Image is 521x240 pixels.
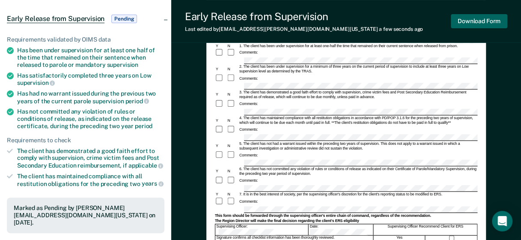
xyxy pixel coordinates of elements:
[7,15,104,23] span: Early Release from Supervision
[214,144,226,148] div: Y
[142,180,164,187] span: years
[125,98,149,105] span: period
[185,26,423,32] div: Last edited by [EMAIL_ADDRESS][PERSON_NAME][DOMAIN_NAME][US_STATE]
[107,61,138,68] span: supervision
[238,51,259,55] div: Comments:
[17,173,164,187] div: The client has maintained compliance with all restitution obligations for the preceding two
[135,123,152,129] span: period
[111,15,137,23] span: Pending
[17,90,164,105] div: Has had no warrant issued during the previous two years of the current parole supervision
[238,127,259,132] div: Comments:
[238,167,477,176] div: 6. The client has not committed any violation of rules or conditions of release as indicated on t...
[128,162,163,169] span: applicable
[7,36,164,43] div: Requirements validated by OIMS data
[17,72,164,87] div: Has satisfactorily completed three years on Low
[226,44,238,48] div: N
[214,169,226,174] div: Y
[238,199,259,204] div: Comments:
[238,141,477,151] div: 5. The client has not had a warrant issued within the preceding two years of supervision. This do...
[17,108,164,129] div: Has not committed any violation of rules or conditions of release, as indicated on the release ce...
[214,192,226,197] div: Y
[214,67,226,72] div: Y
[7,137,164,144] div: Requirements to check
[17,147,164,169] div: The client has demonstrated a good faith effort to comply with supervision, crime victim fees and...
[14,204,158,226] div: Marked as Pending by [PERSON_NAME][EMAIL_ADDRESS][DOMAIN_NAME][US_STATE] on [DATE].
[215,224,308,235] div: Supervising Officer:
[238,178,259,183] div: Comments:
[238,90,477,99] div: 3. The client has demonstrated a good faith effort to comply with supervision, crime victim fees ...
[238,65,477,74] div: 2. The client has been under supervision for a minimum of three years on the current period of su...
[238,153,259,158] div: Comments:
[226,192,238,197] div: N
[238,76,259,81] div: Comments:
[226,93,238,97] div: N
[309,224,373,235] div: Date:
[238,44,477,48] div: 1. The client has been under supervision for at least one-half the time that remained on their cu...
[226,169,238,174] div: N
[238,192,477,197] div: 7. It is in the best interest of society, per the supervising officer's discretion for the client...
[492,211,512,231] div: Open Intercom Messenger
[214,213,477,218] div: This form should be forwarded through the supervising officer's entire chain of command, regardle...
[238,102,259,106] div: Comments:
[214,44,226,48] div: Y
[226,118,238,123] div: N
[17,79,55,86] span: supervision
[379,26,423,32] span: a few seconds ago
[238,116,477,125] div: 4. The client has maintained compliance with all restitution obligations in accordance with PD/PO...
[185,10,423,23] div: Early Release from Supervision
[214,219,477,223] div: The Region Director will make the final decision regarding the client's ERS eligibility
[226,67,238,72] div: N
[214,93,226,97] div: Y
[451,14,507,28] button: Download Form
[17,47,164,68] div: Has been under supervision for at least one half of the time that remained on their sentence when...
[214,118,226,123] div: Y
[374,224,477,235] div: Supervising Officer Recommend Client for ERS
[226,144,238,148] div: N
